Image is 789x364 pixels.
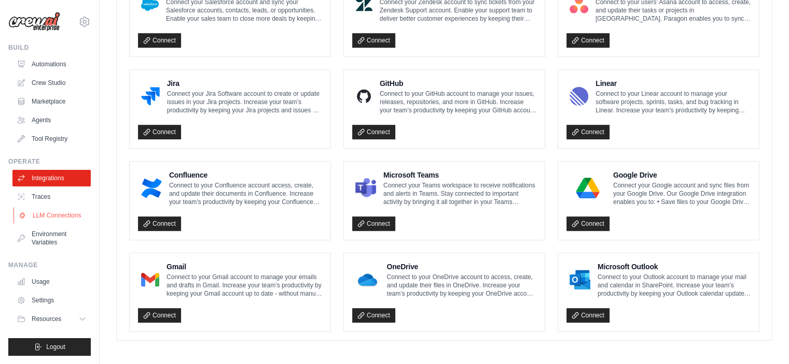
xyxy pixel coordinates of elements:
[8,261,91,269] div: Manage
[167,90,322,114] p: Connect your Jira Software account to create or update issues in your Jira projects. Increase you...
[32,315,61,323] span: Resources
[355,86,372,107] img: GitHub Logo
[167,273,322,298] p: Connect to your Gmail account to manage your emails and drafts in Gmail. Increase your team’s pro...
[13,207,92,224] a: LLM Connections
[566,216,610,231] a: Connect
[596,90,751,114] p: Connect to your Linear account to manage your software projects, sprints, tasks, and bug tracking...
[12,273,91,290] a: Usage
[8,338,91,356] button: Logout
[141,86,160,107] img: Jira Logo
[141,269,159,290] img: Gmail Logo
[8,12,60,32] img: Logo
[167,78,322,89] h4: Jira
[598,261,751,272] h4: Microsoft Outlook
[141,178,162,198] img: Confluence Logo
[383,170,536,180] h4: Microsoft Teams
[387,273,537,298] p: Connect to your OneDrive account to access, create, and update their files in OneDrive. Increase ...
[566,33,610,48] a: Connect
[383,181,536,206] p: Connect your Teams workspace to receive notifications and alerts in Teams. Stay connected to impo...
[380,78,536,89] h4: GitHub
[12,112,91,128] a: Agents
[355,269,380,290] img: OneDrive Logo
[352,308,395,323] a: Connect
[613,170,751,180] h4: Google Drive
[8,43,91,52] div: Build
[596,78,751,89] h4: Linear
[352,216,395,231] a: Connect
[570,269,590,290] img: Microsoft Outlook Logo
[138,125,181,139] a: Connect
[12,56,91,72] a: Automations
[12,226,91,251] a: Environment Variables
[352,33,395,48] a: Connect
[380,90,536,114] p: Connect to your GitHub account to manage your issues, releases, repositories, and more in GitHub....
[12,130,91,147] a: Tool Registry
[613,181,751,206] p: Connect your Google account and sync files from your Google Drive. Our Google Drive integration e...
[566,308,610,323] a: Connect
[355,178,376,198] img: Microsoft Teams Logo
[352,125,395,139] a: Connect
[138,33,181,48] a: Connect
[12,75,91,91] a: Crew Studio
[387,261,537,272] h4: OneDrive
[138,308,181,323] a: Connect
[566,125,610,139] a: Connect
[169,181,322,206] p: Connect to your Confluence account access, create, and update their documents in Confluence. Incr...
[570,178,606,198] img: Google Drive Logo
[12,292,91,309] a: Settings
[12,170,91,186] a: Integrations
[12,311,91,327] button: Resources
[570,86,588,107] img: Linear Logo
[12,188,91,205] a: Traces
[138,216,181,231] a: Connect
[598,273,751,298] p: Connect to your Outlook account to manage your mail and calendar in SharePoint. Increase your tea...
[8,157,91,166] div: Operate
[167,261,322,272] h4: Gmail
[169,170,322,180] h4: Confluence
[12,93,91,110] a: Marketplace
[46,343,65,351] span: Logout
